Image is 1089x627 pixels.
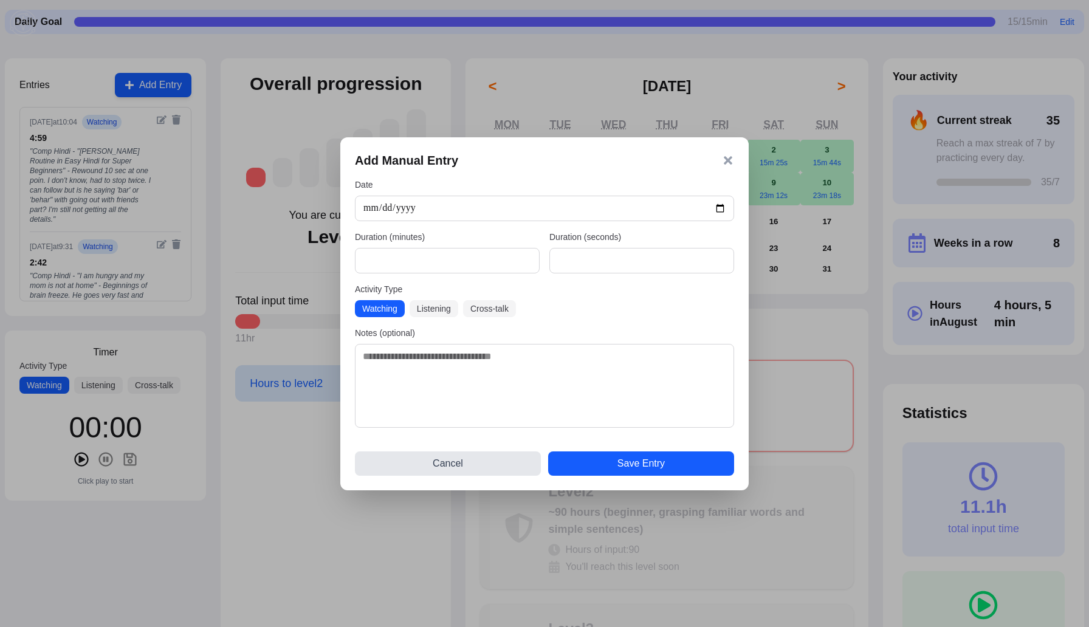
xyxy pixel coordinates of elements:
button: Save Entry [548,451,734,476]
button: Cross-talk [463,300,516,317]
label: Duration (seconds) [549,231,734,243]
label: Duration (minutes) [355,231,540,243]
h3: Add Manual Entry [355,152,458,169]
button: Watching [355,300,405,317]
label: Notes (optional) [355,327,734,339]
label: Date [355,179,734,191]
label: Activity Type [355,283,734,295]
button: Listening [410,300,458,317]
button: Cancel [355,451,541,476]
